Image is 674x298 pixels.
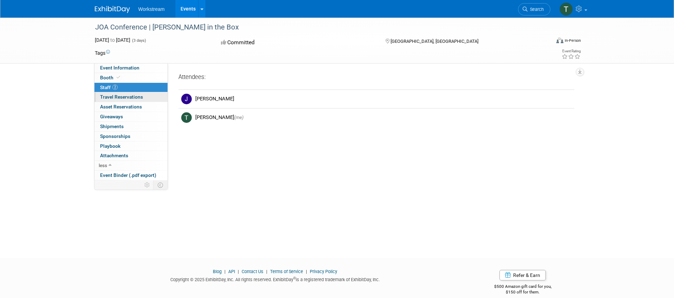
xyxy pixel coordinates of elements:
span: Event Binder (.pdf export) [100,172,156,178]
div: [PERSON_NAME] [195,95,571,102]
span: 2 [112,85,118,90]
img: Format-Inperson.png [556,38,563,43]
span: | [236,269,241,274]
a: Sponsorships [94,132,168,141]
a: Shipments [94,122,168,131]
div: JOA Conference | [PERSON_NAME] in the Box [93,21,540,34]
span: | [223,269,227,274]
a: Event Information [94,63,168,73]
span: Staff [100,85,118,90]
span: Search [528,7,544,12]
div: Attendees: [178,73,574,82]
span: Asset Reservations [100,104,142,110]
a: Booth [94,73,168,82]
span: Playbook [100,143,120,149]
div: In-Person [564,38,581,43]
span: (me) [234,115,243,120]
span: [GEOGRAPHIC_DATA], [GEOGRAPHIC_DATA] [391,39,478,44]
a: Asset Reservations [94,102,168,112]
img: ExhibitDay [95,6,130,13]
span: Workstream [138,6,165,12]
span: [DATE] [DATE] [95,37,130,43]
td: Toggle Event Tabs [153,180,168,190]
span: Event Information [100,65,139,71]
a: Travel Reservations [94,92,168,102]
span: to [109,37,116,43]
div: Event Format [509,37,581,47]
span: Giveaways [100,114,123,119]
a: Terms of Service [270,269,303,274]
span: Sponsorships [100,133,130,139]
span: Travel Reservations [100,94,143,100]
sup: ® [293,276,296,280]
div: Copyright © 2025 ExhibitDay, Inc. All rights reserved. ExhibitDay is a registered trademark of Ex... [95,275,456,283]
a: Search [518,3,550,15]
img: T.jpg [181,112,192,123]
a: API [228,269,235,274]
a: less [94,161,168,170]
span: less [99,163,107,168]
td: Personalize Event Tab Strip [141,180,153,190]
span: Booth [100,75,122,80]
div: Committed [219,37,374,49]
img: Tanner Michaelis [560,2,573,16]
td: Tags [95,49,110,57]
span: Shipments [100,124,124,129]
div: $150 off for them. [466,289,580,295]
a: Privacy Policy [310,269,337,274]
span: | [304,269,309,274]
span: (3 days) [131,38,146,43]
a: Event Binder (.pdf export) [94,171,168,180]
a: Giveaways [94,112,168,121]
div: Event Rating [562,49,581,53]
i: Booth reservation complete [117,75,120,79]
div: [PERSON_NAME] [195,114,571,121]
a: Contact Us [242,269,263,274]
a: Attachments [94,151,168,160]
a: Refer & Earn [499,270,546,280]
span: | [264,269,269,274]
img: J.jpg [181,94,192,104]
div: $500 Amazon gift card for you, [466,279,580,295]
a: Blog [213,269,222,274]
a: Staff2 [94,83,168,92]
a: Playbook [94,141,168,151]
span: Attachments [100,153,128,158]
